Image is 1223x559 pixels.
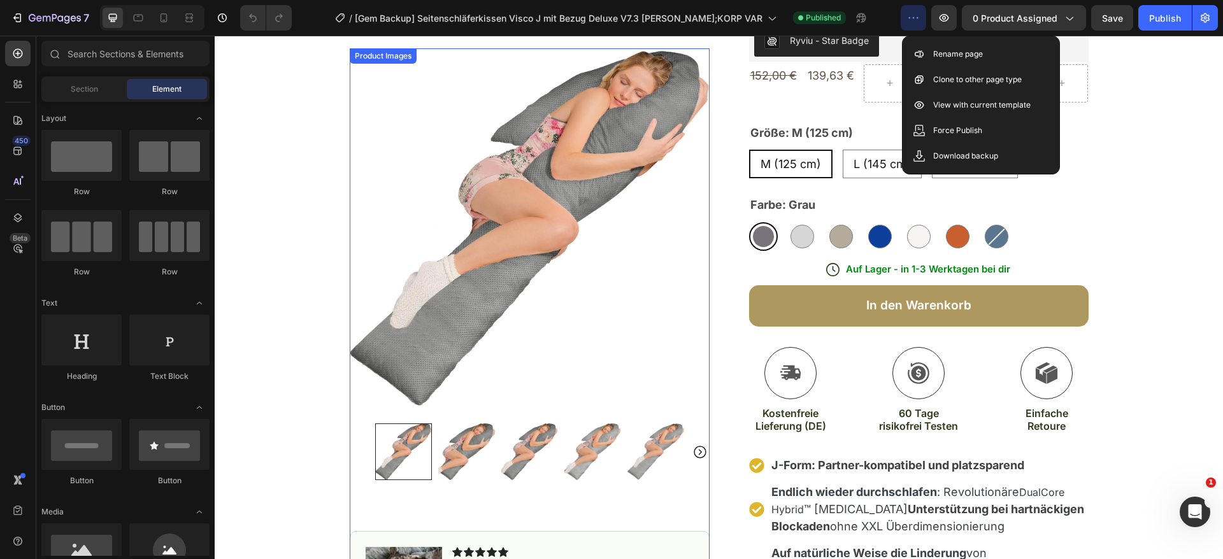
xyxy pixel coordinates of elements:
strong: Endlich wieder durchschlafen [557,449,722,463]
span: 1 [1206,478,1216,488]
button: Publish [1138,5,1192,31]
span: Button [41,402,65,413]
span: [Gem Backup] Seitenschläferkissen Visco J mit Bezug Deluxe V7.3 [PERSON_NAME];KORP VAR [355,11,762,25]
span: : Revolutionäre [557,449,805,463]
div: Row [41,266,122,278]
button: 0 product assigned [962,5,1086,31]
legend: Größe: M (125 cm) [534,86,640,109]
legend: Farbe: Grau [534,158,602,181]
div: Undo/Redo [240,5,292,31]
div: Button [129,475,210,486]
p: Kostenfreie Lieferung (DE) [536,371,617,398]
div: Row [41,186,122,197]
p: Clone to other page type [933,73,1022,86]
span: L (145 cm) [639,122,696,135]
span: Save [1102,13,1123,24]
p: Einfache Retoure [792,371,873,398]
div: Heading [41,371,122,382]
p: Force Publish [933,124,982,137]
p: 60 Tage risikofrei Testen [664,371,745,398]
div: 450 [12,136,31,146]
button: Save [1091,5,1133,31]
div: 139,63 € [592,29,644,52]
p: View with current template [933,99,1031,111]
span: XL (165 cm) [728,122,792,135]
div: 152,00 € [534,29,587,52]
span: Section [71,83,98,95]
iframe: Intercom live chat [1180,497,1210,527]
div: Row [129,186,210,197]
button: In den Warenkorb [534,250,874,291]
div: Beta [10,233,31,243]
strong: Unterstützung bei hartnäckigen Blockaden [557,467,869,497]
input: Search Sections & Elements [41,41,210,66]
span: 0 product assigned [973,11,1057,25]
span: von Schlafbeschwerden, Ischiasschmerzen, Verspannungen und morgendlicher Steifheit unterstützen [557,511,867,558]
span: Element [152,83,182,95]
div: Button [41,475,122,486]
button: 7 [5,5,95,31]
div: In den Warenkorb [652,262,757,278]
button: Carousel Next Arrow [478,409,493,424]
span: Toggle open [189,293,210,313]
p: 7 [83,10,89,25]
p: Download backup [933,150,998,162]
strong: Auf natürliche Weise die Linderung [557,511,752,524]
span: Toggle open [189,108,210,129]
div: Publish [1149,11,1181,25]
span: Toggle open [189,502,210,522]
div: Text Block [129,371,210,382]
iframe: Design area [215,36,1223,559]
span: Published [806,12,841,24]
span: / [349,11,352,25]
span: M (125 cm) [546,122,606,135]
strong: J-Form: Partner-kompatibel und platzsparend [557,423,810,436]
span: Media [41,506,64,518]
p: Rename page [933,48,983,60]
span: Toggle open [189,397,210,418]
div: Row [129,266,210,278]
span: Auf Lager - in 1-3 Werktagen bei dir [631,227,796,239]
div: Product Images [138,15,199,26]
span: ™ [MEDICAL_DATA] ohne XXL Überdimensionierung [557,467,869,497]
span: Text [41,297,57,309]
span: Layout [41,113,66,124]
